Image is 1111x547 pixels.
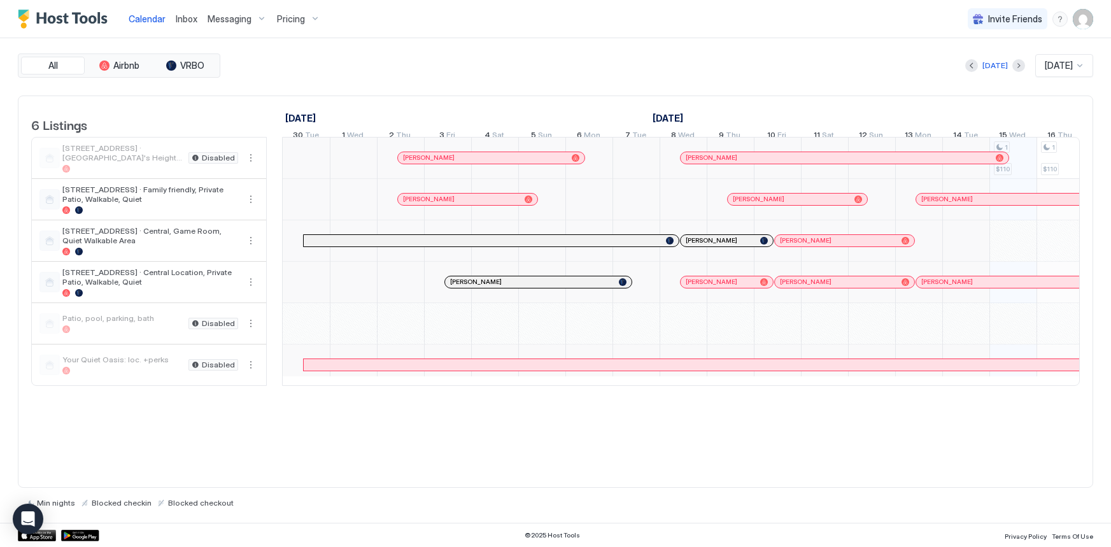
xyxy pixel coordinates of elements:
a: Host Tools Logo [18,10,113,29]
a: October 9, 2025 [716,127,744,146]
button: [DATE] [980,58,1010,73]
a: Calendar [129,12,166,25]
span: Mon [584,130,600,143]
span: [PERSON_NAME] [403,153,455,162]
a: October 5, 2025 [528,127,555,146]
span: 13 [905,130,913,143]
span: 1 [1052,143,1055,152]
a: Google Play Store [61,530,99,541]
span: $110 [996,165,1010,173]
span: [STREET_ADDRESS] · Central, Game Room, Quiet Walkable Area [62,226,238,245]
a: October 2, 2025 [386,127,414,146]
span: Mon [915,130,931,143]
span: 8 [671,130,676,143]
span: All [48,60,58,71]
a: October 1, 2025 [649,109,686,127]
a: October 4, 2025 [481,127,507,146]
span: Blocked checkout [168,498,234,508]
span: 5 [531,130,536,143]
div: menu [1052,11,1068,27]
span: Thu [726,130,740,143]
button: More options [243,150,258,166]
span: [DATE] [1045,60,1073,71]
span: Wed [347,130,364,143]
div: menu [243,357,258,373]
span: Patio, pool, parking, bath [62,313,183,323]
span: 30 [293,130,303,143]
button: More options [243,192,258,207]
a: Privacy Policy [1005,529,1047,542]
span: $110 [1043,165,1057,173]
span: 6 [577,130,582,143]
button: Previous month [965,59,978,72]
span: [STREET_ADDRESS] · [GEOGRAPHIC_DATA]'s Heights retreat [62,143,183,162]
button: Airbnb [87,57,151,75]
span: [PERSON_NAME] [686,236,737,245]
a: October 1, 2025 [339,127,367,146]
div: menu [243,316,258,331]
a: October 11, 2025 [810,127,837,146]
span: 14 [953,130,962,143]
span: [PERSON_NAME] [921,278,973,286]
span: Terms Of Use [1052,532,1093,540]
span: Sun [538,130,552,143]
span: Tue [305,130,319,143]
span: 7 [625,130,630,143]
button: More options [243,316,258,331]
button: VRBO [153,57,217,75]
div: User profile [1073,9,1093,29]
span: 15 [999,130,1007,143]
button: More options [243,274,258,290]
span: Fri [777,130,786,143]
span: Thu [396,130,411,143]
a: October 7, 2025 [622,127,649,146]
span: Wed [1009,130,1026,143]
a: Terms Of Use [1052,529,1093,542]
a: October 3, 2025 [436,127,458,146]
div: [DATE] [982,60,1008,71]
span: Calendar [129,13,166,24]
a: App Store [18,530,56,541]
span: © 2025 Host Tools [525,531,580,539]
span: 1 [342,130,345,143]
span: 9 [719,130,724,143]
span: [PERSON_NAME] [780,236,831,245]
span: 12 [859,130,867,143]
span: Your Quiet Oasis: loc. +perks [62,355,183,364]
span: Sun [869,130,883,143]
span: 3 [439,130,444,143]
a: October 8, 2025 [668,127,698,146]
div: tab-group [18,53,220,78]
button: Next month [1012,59,1025,72]
a: October 10, 2025 [764,127,789,146]
span: [PERSON_NAME] [921,195,973,203]
span: Messaging [208,13,251,25]
span: 2 [389,130,394,143]
a: October 12, 2025 [856,127,886,146]
span: Min nights [37,498,75,508]
span: [PERSON_NAME] [686,278,737,286]
span: 4 [485,130,490,143]
div: menu [243,192,258,207]
span: 10 [767,130,775,143]
span: 11 [814,130,820,143]
span: Sat [492,130,504,143]
span: Wed [678,130,695,143]
a: Inbox [176,12,197,25]
a: October 13, 2025 [902,127,935,146]
button: All [21,57,85,75]
a: October 16, 2025 [1044,127,1075,146]
div: menu [243,150,258,166]
span: [PERSON_NAME] [686,153,737,162]
span: Fri [446,130,455,143]
span: 6 Listings [31,115,87,134]
button: More options [243,233,258,248]
span: [PERSON_NAME] [403,195,455,203]
span: 1 [1005,143,1008,152]
div: menu [243,274,258,290]
span: Inbox [176,13,197,24]
span: [STREET_ADDRESS] · Central Location, Private Patio, Walkable, Quiet [62,267,238,287]
span: Tue [632,130,646,143]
